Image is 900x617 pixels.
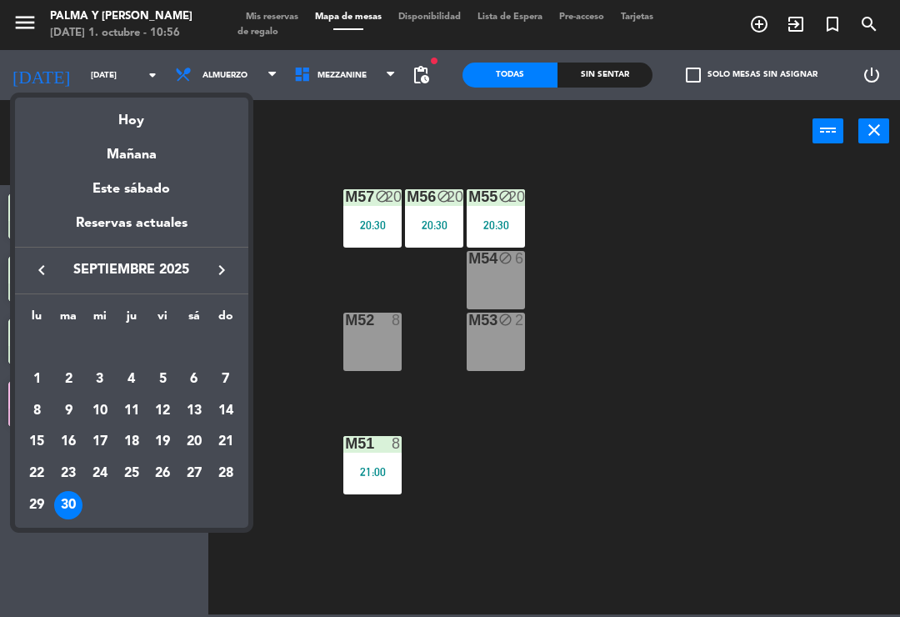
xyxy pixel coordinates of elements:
[147,426,178,458] td: 19 de septiembre de 2025
[22,395,53,427] td: 8 de septiembre de 2025
[178,307,210,333] th: sábado
[210,426,242,458] td: 21 de septiembre de 2025
[22,458,53,489] td: 22 de septiembre de 2025
[22,459,51,488] div: 22
[52,458,84,489] td: 23 de septiembre de 2025
[178,364,210,395] td: 6 de septiembre de 2025
[22,489,53,521] td: 29 de septiembre de 2025
[148,428,177,456] div: 19
[32,260,52,280] i: keyboard_arrow_left
[22,491,51,519] div: 29
[22,397,51,425] div: 8
[15,213,248,247] div: Reservas actuales
[148,365,177,394] div: 5
[116,458,147,489] td: 25 de septiembre de 2025
[147,364,178,395] td: 5 de septiembre de 2025
[22,428,51,456] div: 15
[22,364,53,395] td: 1 de septiembre de 2025
[116,426,147,458] td: 18 de septiembre de 2025
[27,259,57,281] button: keyboard_arrow_left
[212,397,240,425] div: 14
[180,428,208,456] div: 20
[52,307,84,333] th: martes
[84,307,116,333] th: miércoles
[57,259,207,281] span: septiembre 2025
[84,364,116,395] td: 3 de septiembre de 2025
[86,428,114,456] div: 17
[15,98,248,132] div: Hoy
[212,260,232,280] i: keyboard_arrow_right
[117,365,146,394] div: 4
[116,364,147,395] td: 4 de septiembre de 2025
[210,395,242,427] td: 14 de septiembre de 2025
[212,428,240,456] div: 21
[84,458,116,489] td: 24 de septiembre de 2025
[52,395,84,427] td: 9 de septiembre de 2025
[84,395,116,427] td: 10 de septiembre de 2025
[54,365,82,394] div: 2
[178,458,210,489] td: 27 de septiembre de 2025
[22,332,242,364] td: SEP.
[22,307,53,333] th: lunes
[116,307,147,333] th: jueves
[15,166,248,213] div: Este sábado
[180,459,208,488] div: 27
[22,426,53,458] td: 15 de septiembre de 2025
[148,397,177,425] div: 12
[147,458,178,489] td: 26 de septiembre de 2025
[54,491,82,519] div: 30
[210,364,242,395] td: 7 de septiembre de 2025
[54,428,82,456] div: 16
[116,395,147,427] td: 11 de septiembre de 2025
[52,426,84,458] td: 16 de septiembre de 2025
[180,397,208,425] div: 13
[117,459,146,488] div: 25
[15,132,248,166] div: Mañana
[178,426,210,458] td: 20 de septiembre de 2025
[52,364,84,395] td: 2 de septiembre de 2025
[84,426,116,458] td: 17 de septiembre de 2025
[180,365,208,394] div: 6
[52,489,84,521] td: 30 de septiembre de 2025
[178,395,210,427] td: 13 de septiembre de 2025
[210,458,242,489] td: 28 de septiembre de 2025
[22,365,51,394] div: 1
[117,428,146,456] div: 18
[147,395,178,427] td: 12 de septiembre de 2025
[54,397,82,425] div: 9
[86,459,114,488] div: 24
[86,397,114,425] div: 10
[207,259,237,281] button: keyboard_arrow_right
[212,365,240,394] div: 7
[117,397,146,425] div: 11
[86,365,114,394] div: 3
[212,459,240,488] div: 28
[54,459,82,488] div: 23
[210,307,242,333] th: domingo
[148,459,177,488] div: 26
[147,307,178,333] th: viernes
